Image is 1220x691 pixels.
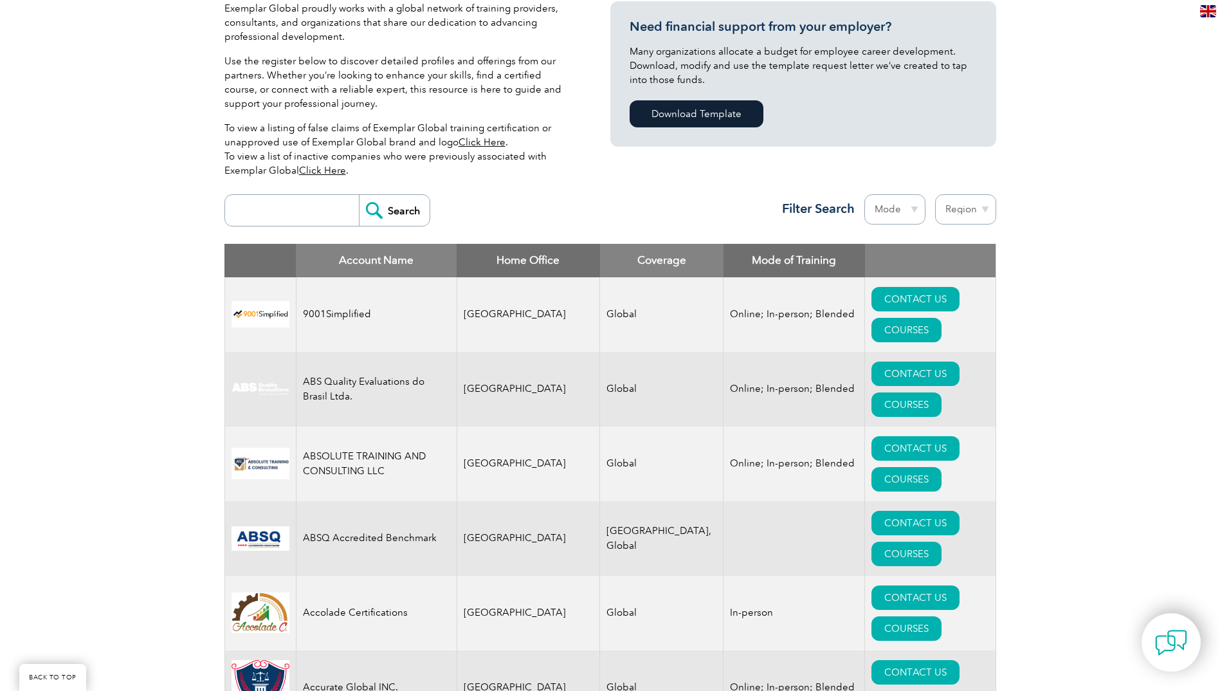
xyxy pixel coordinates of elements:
[457,352,600,427] td: [GEOGRAPHIC_DATA]
[871,660,960,685] a: CONTACT US
[600,576,724,650] td: Global
[457,244,600,277] th: Home Office: activate to sort column ascending
[359,195,430,226] input: Search
[1155,627,1187,659] img: contact-chat.png
[724,576,865,650] td: In-person
[871,511,960,535] a: CONTACT US
[600,352,724,427] td: Global
[232,301,289,327] img: 37c9c059-616f-eb11-a812-002248153038-logo.png
[724,277,865,352] td: Online; In-person; Blended
[232,448,289,479] img: 16e092f6-eadd-ed11-a7c6-00224814fd52-logo.png
[871,467,942,492] a: COURSES
[232,382,289,396] img: c92924ac-d9bc-ea11-a814-000d3a79823d-logo.jpg
[296,352,457,427] td: ABS Quality Evaluations do Brasil Ltda.
[630,44,977,87] p: Many organizations allocate a budget for employee career development. Download, modify and use th...
[724,427,865,501] td: Online; In-person; Blended
[871,287,960,311] a: CONTACT US
[865,244,996,277] th: : activate to sort column ascending
[600,427,724,501] td: Global
[871,616,942,641] a: COURSES
[600,277,724,352] td: Global
[296,427,457,501] td: ABSOLUTE TRAINING AND CONSULTING LLC
[459,136,505,148] a: Click Here
[1200,5,1216,17] img: en
[19,664,86,691] a: BACK TO TOP
[224,121,572,178] p: To view a listing of false claims of Exemplar Global training certification or unapproved use of ...
[457,427,600,501] td: [GEOGRAPHIC_DATA]
[871,318,942,342] a: COURSES
[630,100,763,127] a: Download Template
[871,436,960,461] a: CONTACT US
[296,277,457,352] td: 9001Simplified
[457,576,600,650] td: [GEOGRAPHIC_DATA]
[871,542,942,566] a: COURSES
[724,352,865,427] td: Online; In-person; Blended
[457,501,600,576] td: [GEOGRAPHIC_DATA]
[774,201,855,217] h3: Filter Search
[232,526,289,551] img: cc24547b-a6e0-e911-a812-000d3a795b83-logo.png
[630,19,977,35] h3: Need financial support from your employer?
[224,54,572,111] p: Use the register below to discover detailed profiles and offerings from our partners. Whether you...
[457,277,600,352] td: [GEOGRAPHIC_DATA]
[871,362,960,386] a: CONTACT US
[296,576,457,650] td: Accolade Certifications
[232,593,289,633] img: 1a94dd1a-69dd-eb11-bacb-002248159486-logo.jpg
[724,244,865,277] th: Mode of Training: activate to sort column ascending
[871,392,942,417] a: COURSES
[871,585,960,610] a: CONTACT US
[600,244,724,277] th: Coverage: activate to sort column ascending
[296,501,457,576] td: ABSQ Accredited Benchmark
[296,244,457,277] th: Account Name: activate to sort column descending
[224,1,572,44] p: Exemplar Global proudly works with a global network of training providers, consultants, and organ...
[600,501,724,576] td: [GEOGRAPHIC_DATA], Global
[299,165,346,176] a: Click Here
